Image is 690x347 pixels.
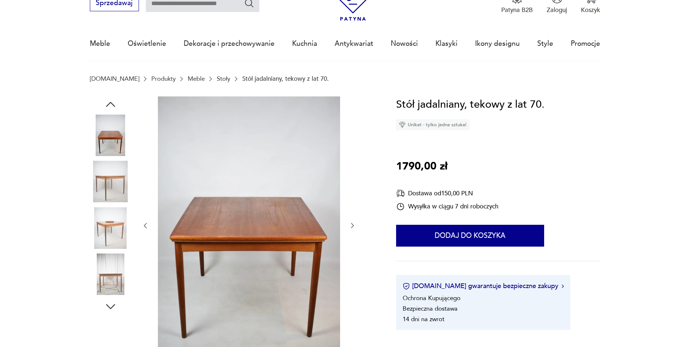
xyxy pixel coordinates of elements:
img: Ikona strzałki w prawo [562,284,564,288]
li: 14 dni na zwrot [403,315,444,323]
a: [DOMAIN_NAME] [90,75,139,82]
a: Dekoracje i przechowywanie [184,27,275,60]
img: Zdjęcie produktu Stół jadalniany, tekowy z lat 70. [90,254,131,295]
a: Meble [90,27,110,60]
a: Antykwariat [335,27,373,60]
img: Ikona dostawy [396,189,405,198]
a: Klasyki [435,27,458,60]
p: Koszyk [581,6,600,14]
button: [DOMAIN_NAME] gwarantuje bezpieczne zakupy [403,282,564,291]
img: Zdjęcie produktu Stół jadalniany, tekowy z lat 70. [90,207,131,249]
a: Style [537,27,553,60]
div: Wysyłka w ciągu 7 dni roboczych [396,202,498,211]
a: Kuchnia [292,27,317,60]
a: Produkty [151,75,176,82]
li: Ochrona Kupującego [403,294,460,302]
a: Stoły [217,75,230,82]
p: Zaloguj [547,6,567,14]
a: Sprzedawaj [90,1,139,7]
img: Zdjęcie produktu Stół jadalniany, tekowy z lat 70. [90,161,131,202]
p: Patyna B2B [501,6,533,14]
p: 1790,00 zł [396,158,447,175]
p: Stół jadalniany, tekowy z lat 70. [242,75,329,82]
button: Dodaj do koszyka [396,225,544,247]
a: Nowości [391,27,418,60]
img: Ikona diamentu [399,121,406,128]
a: Meble [188,75,205,82]
a: Oświetlenie [128,27,166,60]
div: Unikat - tylko jedna sztuka! [396,119,470,130]
a: Ikony designu [475,27,520,60]
img: Zdjęcie produktu Stół jadalniany, tekowy z lat 70. [90,115,131,156]
h1: Stół jadalniany, tekowy z lat 70. [396,96,545,113]
img: Ikona certyfikatu [403,283,410,290]
li: Bezpieczna dostawa [403,304,458,313]
a: Promocje [571,27,600,60]
div: Dostawa od 150,00 PLN [396,189,498,198]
